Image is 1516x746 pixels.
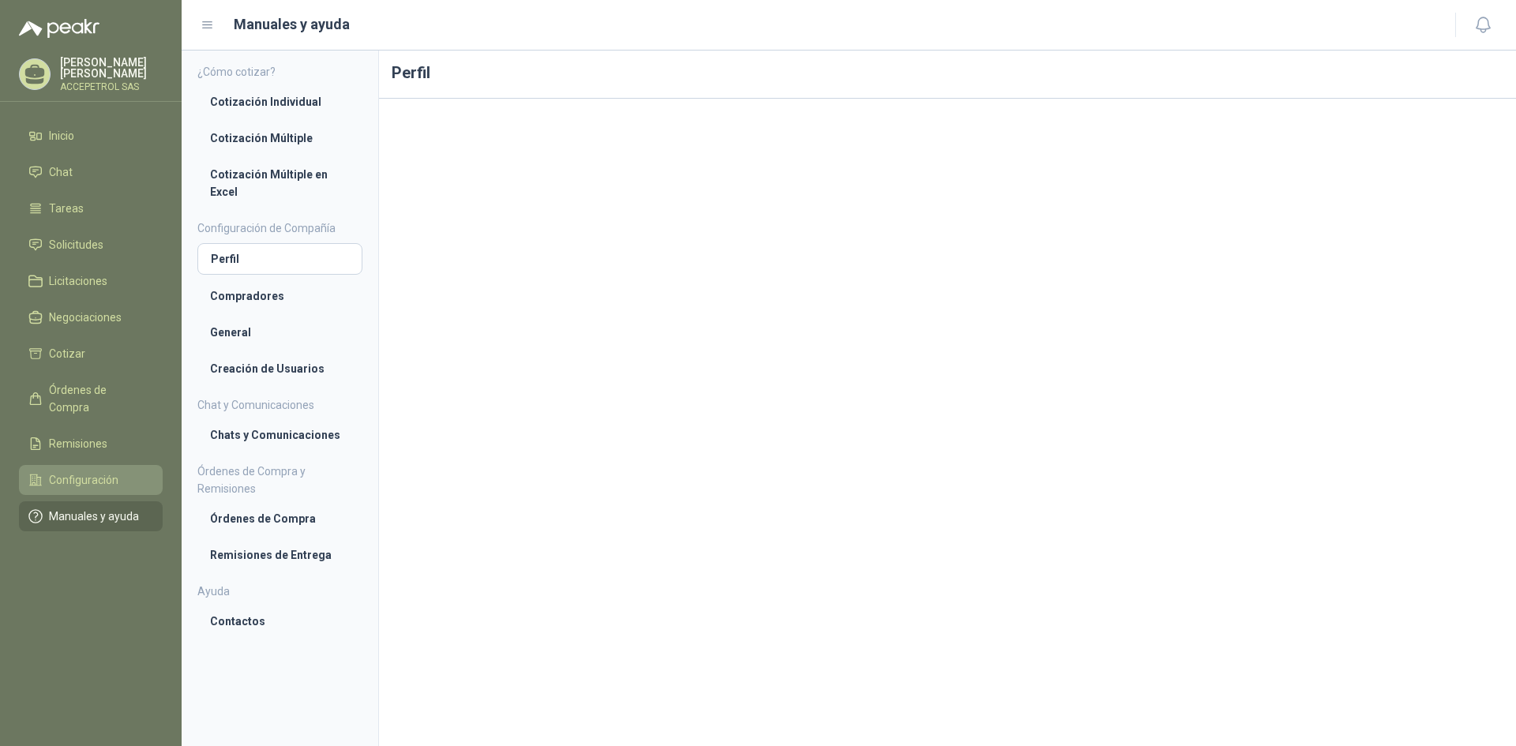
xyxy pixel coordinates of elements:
[197,243,362,275] a: Perfil
[60,82,163,92] p: ACCEPETROL SAS
[19,429,163,459] a: Remisiones
[60,57,163,79] p: [PERSON_NAME] [PERSON_NAME]
[197,583,362,600] h4: Ayuda
[197,281,362,311] a: Compradores
[392,111,1503,733] iframe: 9c3d7d3d837b4ab9ad9ea13e40f1f299
[19,501,163,531] a: Manuales y ayuda
[210,613,350,630] li: Contactos
[197,159,362,207] a: Cotización Múltiple en Excel
[49,236,103,253] span: Solicitudes
[210,324,350,341] li: General
[19,375,163,422] a: Órdenes de Compra
[197,420,362,450] a: Chats y Comunicaciones
[379,48,1516,99] h1: Perfil
[19,19,99,38] img: Logo peakr
[210,426,350,444] li: Chats y Comunicaciones
[197,123,362,153] a: Cotización Múltiple
[197,396,362,414] h4: Chat y Comunicaciones
[19,230,163,260] a: Solicitudes
[49,508,139,525] span: Manuales y ayuda
[210,166,350,201] li: Cotización Múltiple en Excel
[19,121,163,151] a: Inicio
[197,63,362,81] h4: ¿Cómo cotizar?
[49,345,85,362] span: Cotizar
[19,339,163,369] a: Cotizar
[19,465,163,495] a: Configuración
[49,163,73,181] span: Chat
[210,360,350,377] li: Creación de Usuarios
[19,266,163,296] a: Licitaciones
[197,463,362,497] h4: Órdenes de Compra y Remisiones
[234,13,350,36] h1: Manuales y ayuda
[49,127,74,144] span: Inicio
[49,471,118,489] span: Configuración
[19,157,163,187] a: Chat
[211,250,349,268] li: Perfil
[197,606,362,636] a: Contactos
[197,504,362,534] a: Órdenes de Compra
[197,219,362,237] h4: Configuración de Compañía
[197,540,362,570] a: Remisiones de Entrega
[49,309,122,326] span: Negociaciones
[197,354,362,384] a: Creación de Usuarios
[19,302,163,332] a: Negociaciones
[210,510,350,527] li: Órdenes de Compra
[197,317,362,347] a: General
[197,87,362,117] a: Cotización Individual
[210,93,350,111] li: Cotización Individual
[210,129,350,147] li: Cotización Múltiple
[19,193,163,223] a: Tareas
[49,272,107,290] span: Licitaciones
[210,546,350,564] li: Remisiones de Entrega
[49,381,148,416] span: Órdenes de Compra
[49,200,84,217] span: Tareas
[49,435,107,452] span: Remisiones
[210,287,350,305] li: Compradores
